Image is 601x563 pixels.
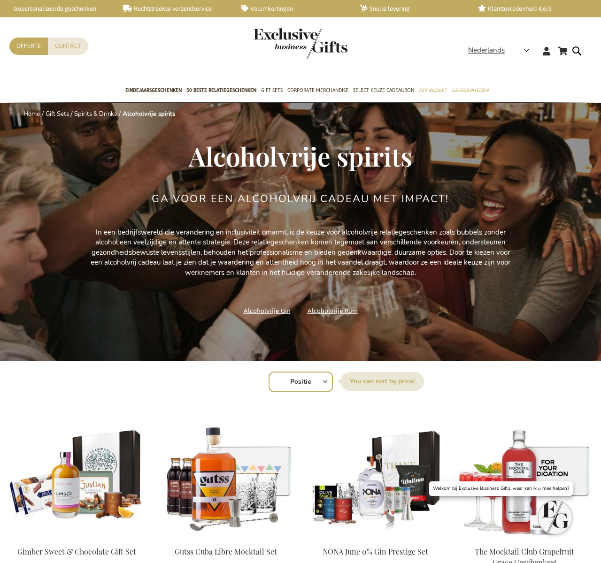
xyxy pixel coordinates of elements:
a: 50 beste relatiegeschenken [186,79,256,103]
span: Nederlands [468,45,505,56]
a: Gutss Cuba Libre Mocktail Set [159,535,293,544]
p: In een bedrijfswereld die verandering en inclusiviteit omarmt, is de keuze voor alcoholvrije rela... [89,228,512,278]
a: Contact [48,38,88,55]
a: Snelle levering [360,5,463,13]
a: Per Budget [419,79,447,103]
label: Sorteer op [340,372,424,391]
a: Gelegenheden [452,79,488,103]
a: The Mocktail Club Grapefruit Grace Gift Set [457,535,592,544]
a: Corporate Merchandise [287,79,348,103]
a: Home [23,110,40,118]
strong: Alcoholvrije spirits [123,110,175,118]
span: Alcoholvrije spirits [189,138,412,173]
a: store logo [254,28,300,59]
img: NONA June 0% Gin Prestige Set [308,407,442,539]
img: The Mocktail Club Grapefruit Grace Gift Set [457,407,592,539]
h2: Ga voor een alcoholvrij cadeau met impact! [152,193,449,205]
a: Klanttevredenheid 4,6/5 [478,5,581,13]
a: Volumkortingen [241,5,345,13]
a: NONA June 0% Gin Prestige Set [308,535,442,544]
span: Corporate Merchandise [287,85,348,95]
a: Offerte [9,38,48,55]
span: Eindejaarsgeschenken [125,85,182,95]
a: Spirits & Drinks [74,110,117,118]
span: Gift Sets [261,85,283,95]
span: 50 beste relatiegeschenken [186,85,256,95]
a: Gift Sets [261,79,283,103]
a: Select Keuze Cadeaubon [353,79,414,103]
a: Alcoholvrije Rum [308,304,358,317]
a: Alcoholvrije Gin [244,304,291,317]
a: Eindejaarsgeschenken [125,79,182,103]
img: Gutss Cuba Libre Mocktail Set [159,407,293,539]
span: Per Budget [419,85,447,95]
a: Rechtstreekse verzendservice [123,5,226,13]
a: NONA June 0% Gin Prestige Set [323,547,428,556]
a: Gimber Sweet & Chocolate Gift Set [9,535,144,544]
span: Select Keuze Cadeaubon [353,85,414,95]
a: Gimber Sweet & Chocolate Gift Set [17,547,136,556]
img: Exclusive Business gifts logo [254,28,347,59]
a: Gepersonaliseerde geschenken [5,5,108,13]
a: Gutss Cuba Libre Mocktail Set [175,547,277,556]
span: Gelegenheden [452,85,488,95]
img: Gimber Sweet & Chocolate Gift Set [9,407,144,539]
a: Gift Sets [46,110,69,118]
